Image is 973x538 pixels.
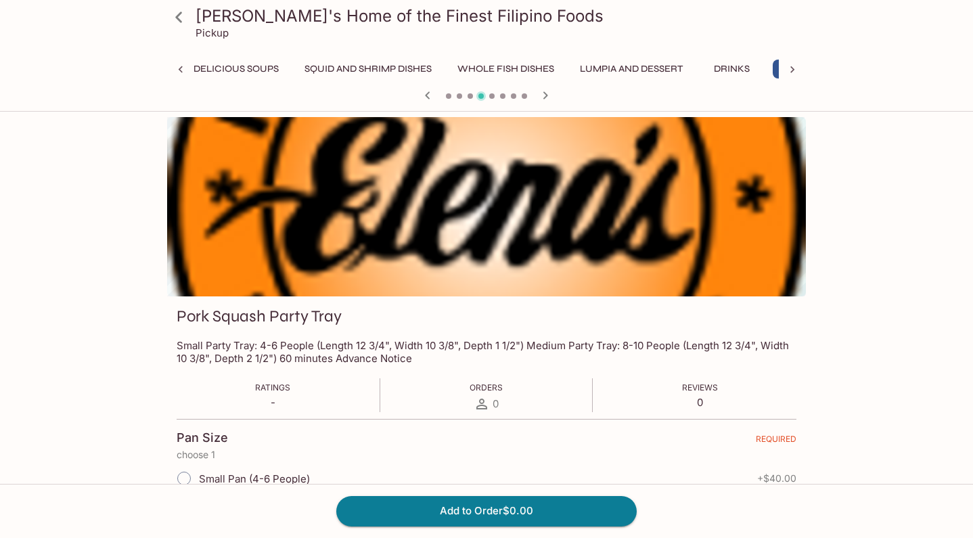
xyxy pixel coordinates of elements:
[255,396,290,409] p: -
[177,306,342,327] h3: Pork Squash Party Tray
[196,26,229,39] p: Pickup
[756,434,796,449] span: REQUIRED
[682,396,718,409] p: 0
[199,472,310,485] span: Small Pan (4-6 People)
[255,382,290,393] span: Ratings
[177,449,796,460] p: choose 1
[773,60,899,79] button: Catering Pan Orders
[757,473,796,484] span: + $40.00
[572,60,690,79] button: Lumpia and Dessert
[297,60,439,79] button: Squid and Shrimp Dishes
[493,397,499,410] span: 0
[196,5,800,26] h3: [PERSON_NAME]'s Home of the Finest Filipino Foods
[336,496,637,526] button: Add to Order$0.00
[177,430,228,445] h4: Pan Size
[470,382,503,393] span: Orders
[167,117,806,296] div: Pork Squash Party Tray
[186,60,286,79] button: Delicious Soups
[682,382,718,393] span: Reviews
[450,60,562,79] button: Whole Fish Dishes
[701,60,762,79] button: Drinks
[177,339,796,365] p: Small Party Tray: 4-6 People (Length 12 3/4", Width 10 3/8", Depth 1 1/2") Medium Party Tray: 8-1...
